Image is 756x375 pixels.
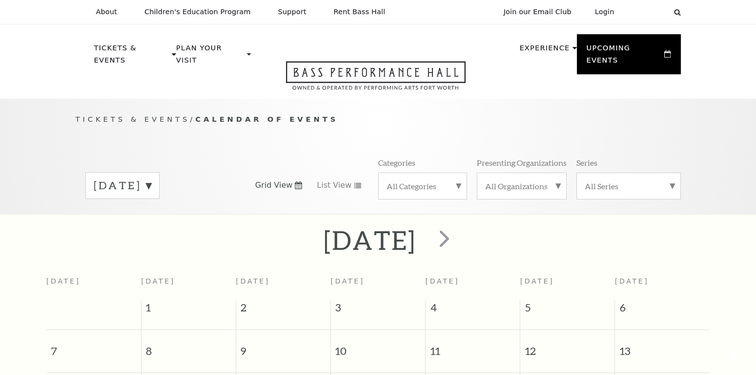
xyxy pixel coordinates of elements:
label: All Series [585,181,673,191]
p: Presenting Organizations [477,157,567,168]
span: 7 [46,330,141,364]
p: Experience [519,42,570,60]
h2: [DATE] [324,224,416,256]
span: [DATE] [615,277,649,285]
span: 2 [236,300,330,320]
p: Series [576,157,597,168]
span: 4 [426,300,520,320]
span: Grid View [255,180,293,191]
span: 5 [520,300,614,320]
span: 3 [331,300,425,320]
select: Select: [630,7,665,17]
span: 10 [331,330,425,364]
span: 9 [236,330,330,364]
p: / [76,113,681,126]
span: Tickets & Events [76,115,190,123]
span: [DATE] [236,277,270,285]
p: Categories [378,157,415,168]
p: Rent Bass Hall [334,8,386,16]
label: All Organizations [485,181,558,191]
span: [DATE] [330,277,365,285]
p: Plan Your Visit [176,42,245,72]
label: [DATE] [94,178,151,193]
span: 6 [615,300,710,320]
th: [DATE] [46,271,141,300]
label: All Categories [387,181,459,191]
span: [DATE] [141,277,175,285]
p: Upcoming Events [587,42,662,72]
button: next [425,223,461,258]
span: 12 [520,330,614,364]
p: Tickets & Events [94,42,170,72]
p: About [96,8,117,16]
span: [DATE] [426,277,460,285]
span: 13 [615,330,710,364]
span: 1 [142,300,236,320]
p: Children's Education Program [144,8,251,16]
span: List View [317,180,351,191]
span: [DATE] [520,277,554,285]
p: Support [278,8,306,16]
span: 8 [142,330,236,364]
span: Calendar of Events [195,115,338,123]
span: 11 [426,330,520,364]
